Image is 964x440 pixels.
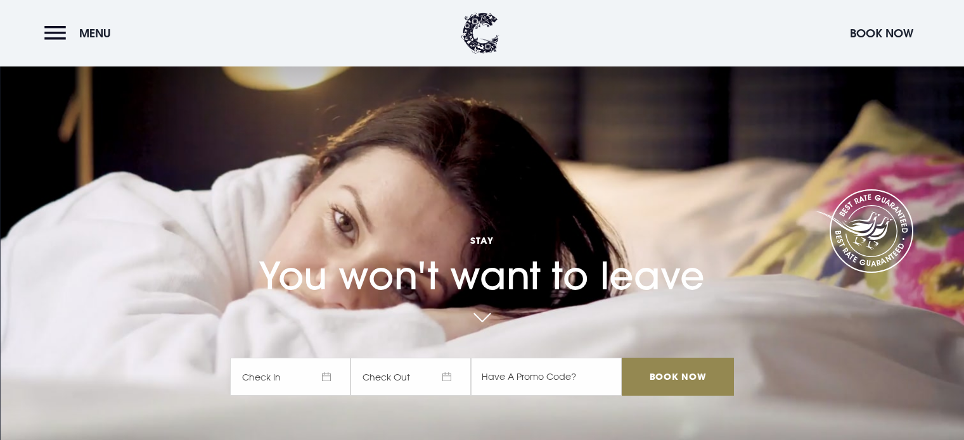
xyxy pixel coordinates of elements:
button: Menu [44,20,117,47]
span: Check Out [350,358,471,396]
input: Have A Promo Code? [471,358,622,396]
span: Check In [230,358,350,396]
img: Clandeboye Lodge [461,13,499,54]
span: Stay [230,234,733,246]
span: Menu [79,26,111,41]
button: Book Now [844,20,920,47]
h1: You won't want to leave [230,206,733,298]
input: Book Now [622,358,733,396]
